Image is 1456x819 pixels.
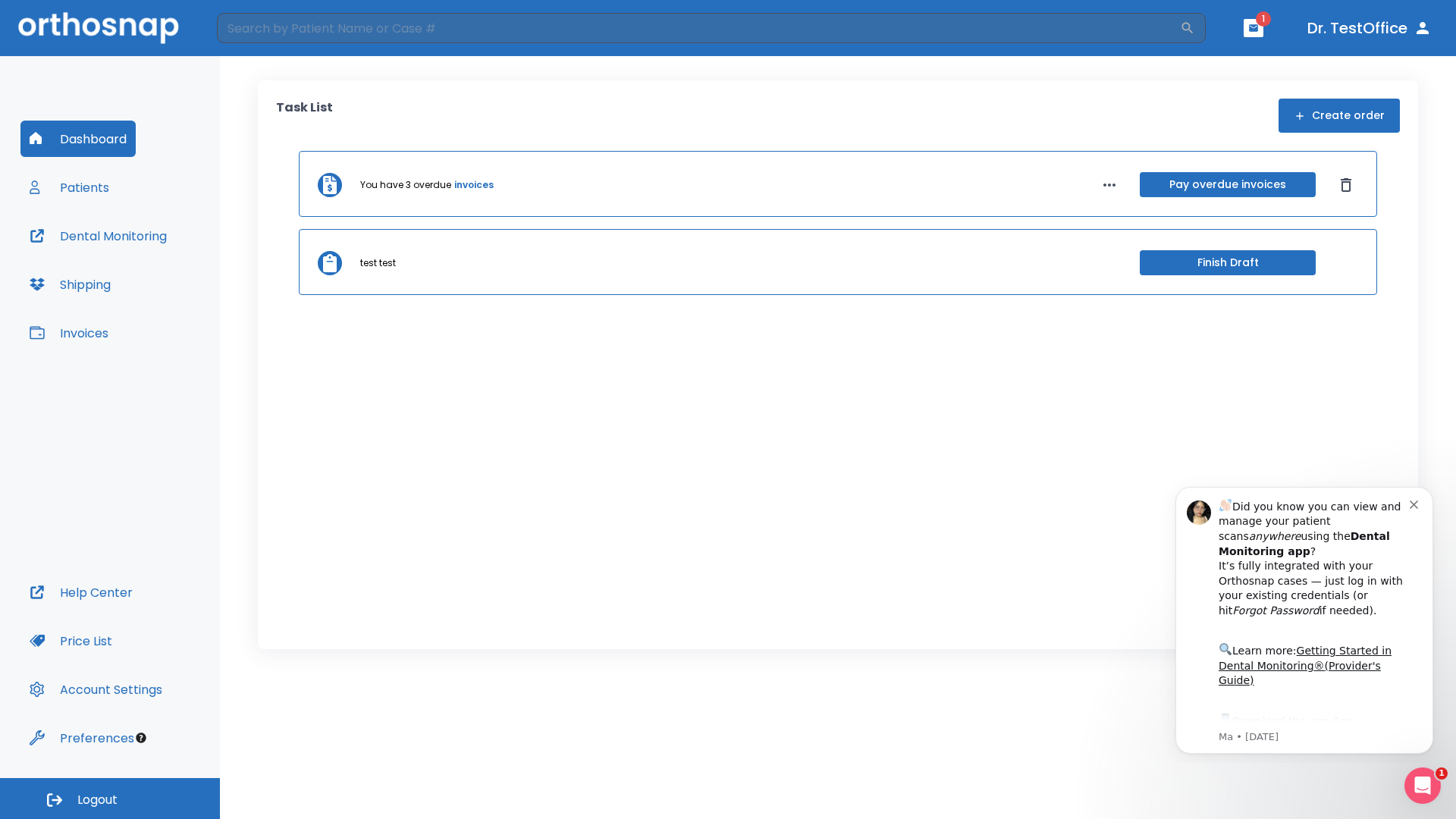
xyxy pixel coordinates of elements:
[1153,473,1456,763] iframe: Intercom notifications message
[1279,99,1400,133] button: Create order
[20,671,171,708] button: Account Settings
[1140,172,1316,197] button: Pay overdue invoices
[20,720,143,756] button: Preferences
[20,266,120,303] button: Shipping
[454,178,494,192] a: invoices
[1404,767,1441,804] iframe: Intercom live chat
[1256,11,1271,27] span: 1
[134,731,148,745] div: Tooltip anchor
[276,99,333,133] p: Task List
[1301,14,1438,42] button: Dr. TestOffice
[217,13,1180,43] input: Search by Patient Name or Case #
[20,315,118,351] button: Invoices
[360,256,396,270] p: test test
[360,178,451,192] p: You have 3 overdue
[18,12,179,43] img: Orthosnap
[66,257,257,271] p: Message from Ma, sent 6w ago
[66,242,201,269] a: App Store
[1334,173,1358,197] button: Dismiss
[257,24,269,36] button: Dismiss notification
[1140,250,1316,275] button: Finish Draft
[20,574,142,610] button: Help Center
[1436,767,1448,780] span: 1
[66,238,257,315] div: Download the app: | ​ Let us know if you need help getting started!
[20,218,176,254] button: Dental Monitoring
[20,169,118,206] button: Patients
[20,121,136,157] button: Dashboard
[20,623,121,659] button: Price List
[77,792,118,808] span: Logout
